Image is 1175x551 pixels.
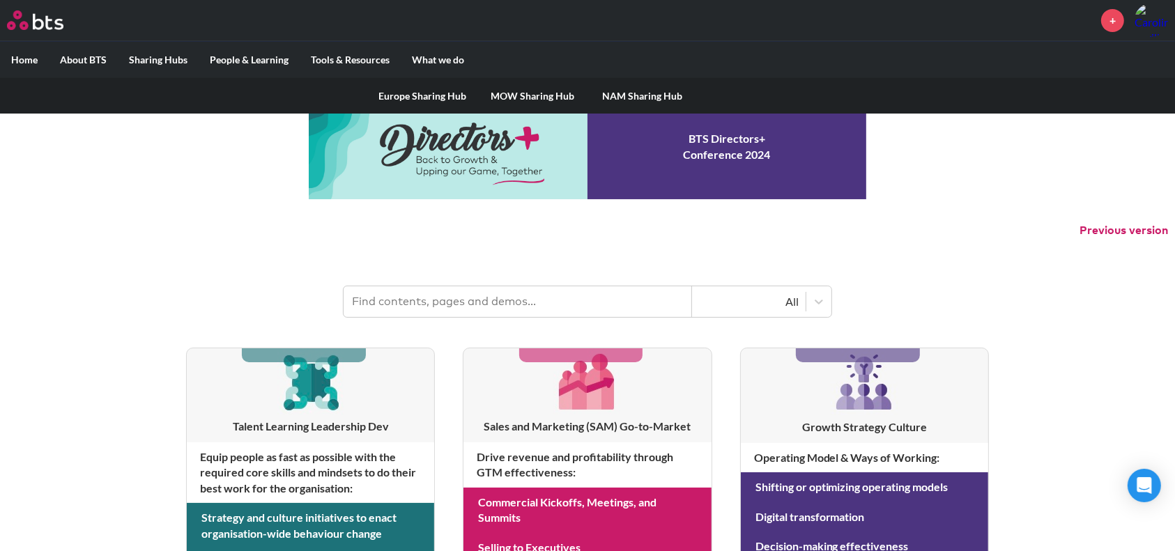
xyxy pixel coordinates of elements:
[49,42,118,78] label: About BTS
[187,442,434,503] h4: Equip people as fast as possible with the required core skills and mindsets to do their best work...
[463,442,711,488] h4: Drive revenue and profitability through GTM effectiveness :
[344,286,692,317] input: Find contents, pages and demos...
[309,95,866,199] a: Conference 2024
[118,42,199,78] label: Sharing Hubs
[199,42,300,78] label: People & Learning
[1135,3,1168,37] img: Carolina Sevilla
[1135,3,1168,37] a: Profile
[1128,469,1161,502] div: Open Intercom Messenger
[699,294,799,309] div: All
[831,348,898,415] img: [object Object]
[277,348,344,414] img: [object Object]
[554,348,620,414] img: [object Object]
[401,42,475,78] label: What we do
[463,419,711,434] h3: Sales and Marketing (SAM) Go-to-Market
[7,10,63,30] img: BTS Logo
[741,419,988,435] h3: Growth Strategy Culture
[7,10,89,30] a: Go home
[1080,223,1168,238] button: Previous version
[741,443,988,472] h4: Operating Model & Ways of Working :
[300,42,401,78] label: Tools & Resources
[187,419,434,434] h3: Talent Learning Leadership Dev
[1101,9,1124,32] a: +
